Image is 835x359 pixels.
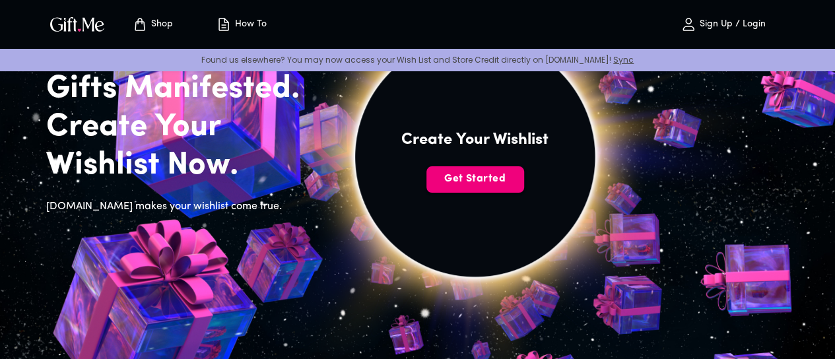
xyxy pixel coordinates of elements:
[46,108,321,147] h2: Create Your
[11,54,824,65] p: Found us elsewhere? You may now access your Wish List and Store Credit directly on [DOMAIN_NAME]!
[401,129,549,150] h4: Create Your Wishlist
[46,16,108,32] button: GiftMe Logo
[148,19,173,30] p: Shop
[613,54,634,65] a: Sync
[116,3,189,46] button: Store page
[216,16,232,32] img: how-to.svg
[657,3,789,46] button: Sign Up / Login
[426,172,524,186] span: Get Started
[696,19,766,30] p: Sign Up / Login
[46,70,321,108] h2: Gifts Manifested.
[232,19,267,30] p: How To
[205,3,277,46] button: How To
[46,147,321,185] h2: Wishlist Now.
[48,15,107,34] img: GiftMe Logo
[46,198,321,215] h6: [DOMAIN_NAME] makes your wishlist come true.
[426,166,524,193] button: Get Started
